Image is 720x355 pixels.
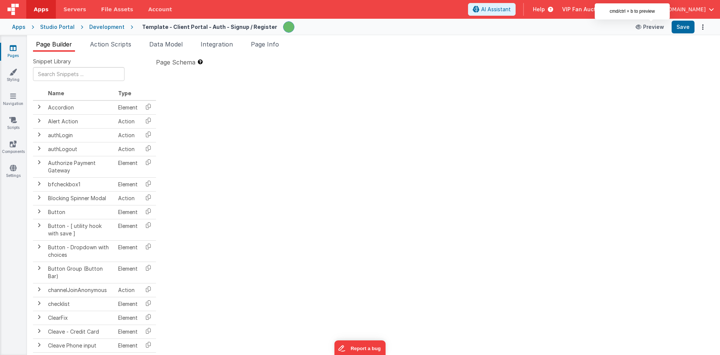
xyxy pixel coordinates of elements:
[45,339,115,352] td: Cleave Phone input
[45,100,115,115] td: Accordion
[672,21,694,33] button: Save
[201,40,233,48] span: Integration
[115,142,141,156] td: Action
[45,191,115,205] td: Blocking Spinner Modal
[115,262,141,283] td: Element
[142,24,277,30] h4: Template - Client Portal - Auth - Signup / Register
[45,205,115,219] td: Button
[12,23,25,31] div: Apps
[533,6,545,13] span: Help
[45,156,115,177] td: Authorize Payment Gateway
[45,219,115,240] td: Button - [ utility hook with save ]
[90,40,131,48] span: Action Scripts
[45,311,115,325] td: ClearFix
[115,156,141,177] td: Element
[251,40,279,48] span: Page Info
[115,297,141,311] td: Element
[631,21,669,33] button: Preview
[45,262,115,283] td: Button Group (Button Bar)
[595,3,670,19] div: cmd/ctrl + b to preview
[481,6,511,13] span: AI Assistant
[48,90,64,96] span: Name
[45,325,115,339] td: Cleave - Credit Card
[45,240,115,262] td: Button - Dropdown with choices
[34,6,48,13] span: Apps
[101,6,133,13] span: File Assets
[118,90,131,96] span: Type
[36,40,72,48] span: Page Builder
[283,22,294,32] img: b741a219fae8fb8d4c9ddf88c934f7f7
[33,67,124,81] input: Search Snippets ...
[33,58,71,65] span: Snippet Library
[562,6,714,13] button: VIP Fan Auctions — [EMAIL_ADDRESS][DOMAIN_NAME]
[468,3,516,16] button: AI Assistant
[115,311,141,325] td: Element
[115,177,141,191] td: Element
[697,22,708,32] button: Options
[115,191,141,205] td: Action
[89,23,124,31] div: Development
[115,325,141,339] td: Element
[40,23,75,31] div: Studio Portal
[115,128,141,142] td: Action
[115,100,141,115] td: Element
[115,205,141,219] td: Element
[45,297,115,311] td: checklist
[115,283,141,297] td: Action
[115,219,141,240] td: Element
[45,142,115,156] td: authLogout
[562,6,614,13] span: VIP Fan Auctions —
[45,128,115,142] td: authLogin
[156,58,195,67] span: Page Schema
[115,339,141,352] td: Element
[45,177,115,191] td: bfcheckbox1
[149,40,183,48] span: Data Model
[63,6,86,13] span: Servers
[115,240,141,262] td: Element
[115,114,141,128] td: Action
[45,283,115,297] td: channelJoinAnonymous
[45,114,115,128] td: Alert Action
